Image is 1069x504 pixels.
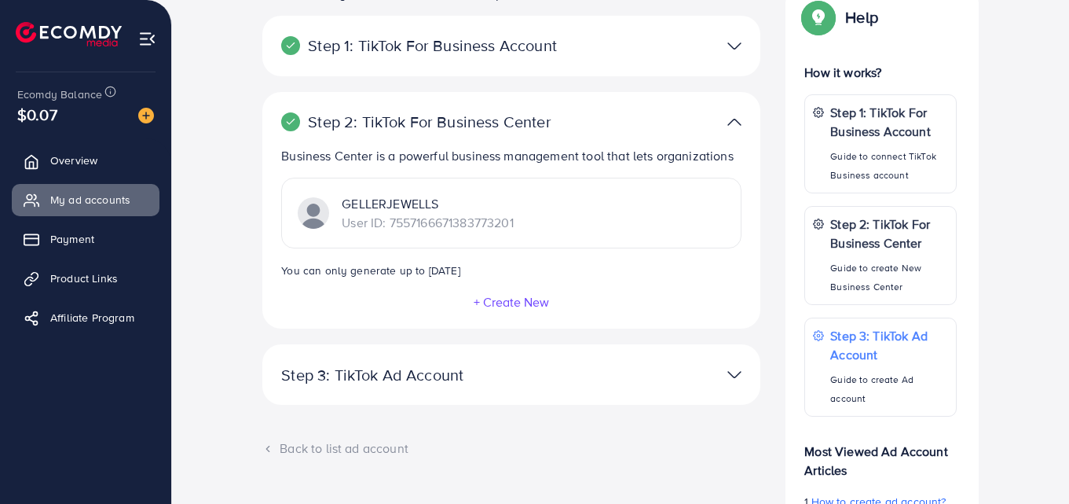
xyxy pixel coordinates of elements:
p: Step 2: TikTok For Business Center [830,215,948,252]
small: You can only generate up to [DATE] [281,263,459,278]
p: Help [845,8,878,27]
span: Overview [50,153,97,168]
p: Step 3: TikTok Ad Account [281,366,580,384]
img: image [138,108,154,123]
p: Guide to create New Business Center [830,259,948,296]
span: Affiliate Program [50,310,134,326]
a: Product Links [12,263,159,294]
img: TikTok partner [727,363,741,386]
p: Step 1: TikTok For Business Account [830,103,948,141]
span: $0.07 [17,103,57,126]
p: Step 1: TikTok For Business Account [281,36,580,55]
p: Business Center is a powerful business management tool that lets organizations [281,146,741,165]
img: TikTok partner [727,35,741,57]
p: Step 2: TikTok For Business Center [281,112,580,131]
span: Payment [50,231,94,247]
img: Popup guide [804,3,833,31]
a: My ad accounts [12,184,159,215]
p: Step 3: TikTok Ad Account [830,326,948,364]
img: TikTok partner [727,111,741,134]
iframe: Chat [1002,433,1057,492]
span: My ad accounts [50,192,130,208]
span: Ecomdy Balance [17,86,102,102]
button: + Create New [473,295,550,309]
p: User ID: 7557166671383773201 [342,213,513,232]
img: menu [138,30,156,48]
img: TikTok partner [298,197,329,229]
p: GELLERJEWELLS [342,194,513,213]
p: How it works? [804,63,957,82]
p: Most Viewed Ad Account Articles [804,429,957,480]
p: Guide to connect TikTok Business account [830,147,948,185]
img: logo [16,22,122,46]
a: Affiliate Program [12,302,159,333]
span: Product Links [50,270,118,286]
div: Back to list ad account [262,440,760,458]
p: Guide to create Ad account [830,370,948,408]
a: Overview [12,145,159,176]
a: Payment [12,223,159,255]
